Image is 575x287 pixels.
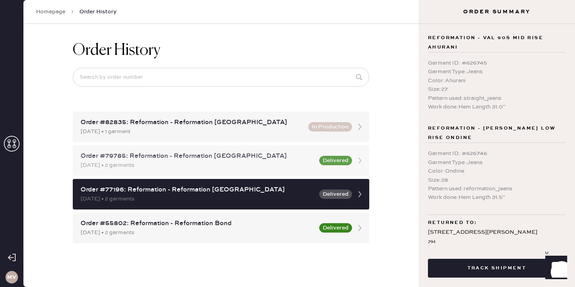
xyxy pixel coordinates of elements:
div: Pattern used : straight_jeans [428,94,566,103]
a: Homepage [36,8,65,16]
div: Order #55802: Reformation - Reformation Bond [81,219,314,228]
input: Search by order number [73,68,369,87]
div: Garment Type : Jeans [428,158,566,167]
div: Order #77196: Reformation - Reformation [GEOGRAPHIC_DATA] [81,185,314,195]
h1: Order History [73,41,160,60]
div: Color : Ondine [428,167,566,175]
iframe: Front Chat [538,252,571,285]
button: Delivered [319,223,352,233]
div: Pattern used : reformation_jeans [428,184,566,193]
div: Work done : Hem Length 31.0” [428,103,566,111]
div: [DATE] • 2 garments [81,195,314,203]
div: Order #79785: Reformation - Reformation [GEOGRAPHIC_DATA] [81,152,314,161]
div: [STREET_ADDRESS][PERSON_NAME] 2H [GEOGRAPHIC_DATA] , NY 11211 [428,227,566,257]
span: Reformation - Val 90s Mid Rise Ahurani [428,33,566,52]
button: Delivered [319,190,352,199]
div: Size : 28 [428,176,566,184]
div: [DATE] • 1 garment [81,127,304,136]
button: Track Shipment [428,259,566,278]
button: Delivered [319,156,352,165]
div: Garment Type : Jeans [428,67,566,76]
div: Color : Ahurani [428,76,566,85]
h3: Order Summary [419,8,575,16]
div: Garment ID : # 626746 [428,149,566,158]
span: Returned to: [428,218,477,227]
div: [DATE] • 2 garments [81,228,314,237]
button: In Production [308,122,352,132]
div: Size : 27 [428,85,566,94]
span: Reformation - [PERSON_NAME] Low Rise Ondine [428,124,566,143]
a: Track Shipment [428,264,566,271]
h3: MV [7,274,16,280]
div: Garment ID : # 626745 [428,59,566,67]
div: Order #82835: Reformation - Reformation [GEOGRAPHIC_DATA] [81,118,304,127]
span: Order History [79,8,117,16]
div: Work done : Hem Length 31.5” [428,193,566,202]
div: [DATE] • 2 garments [81,161,314,170]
